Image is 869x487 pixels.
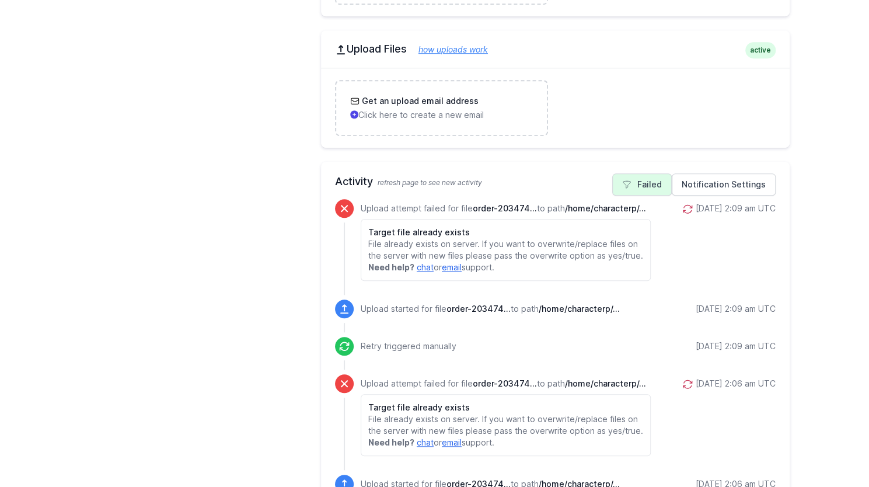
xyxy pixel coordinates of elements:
[368,238,643,262] p: File already exists on server. If you want to overwrite/replace files on the server with new file...
[360,95,479,107] h3: Get an upload email address
[368,262,414,272] strong: Need help?
[696,203,776,214] div: [DATE] 2:09 am UTC
[361,203,651,214] p: Upload attempt failed for file to path
[473,378,537,388] span: order-203474-2025-08-14-00.31.02.xml.sent
[335,42,776,56] h2: Upload Files
[745,42,776,58] span: active
[565,203,646,213] span: /home/characterp/public_html/wp-content/uploads/wpallexport/exports/sent/
[361,378,651,389] p: Upload attempt failed for file to path
[407,44,488,54] a: how uploads work
[442,437,462,447] a: email
[672,173,776,196] a: Notification Settings
[696,303,776,315] div: [DATE] 2:09 am UTC
[612,173,672,196] a: Failed
[442,262,462,272] a: email
[361,340,456,352] p: Retry triggered manually
[368,437,414,447] strong: Need help?
[368,413,643,437] p: File already exists on server. If you want to overwrite/replace files on the server with new file...
[350,109,533,121] p: Click here to create a new email
[368,262,643,273] p: or support.
[446,304,511,314] span: order-203474-2025-08-14-00.31.02.xml.sent
[565,378,646,388] span: /home/characterp/public_html/wp-content/uploads/wpallexport/exports/sent/
[811,429,855,473] iframe: Drift Widget Chat Controller
[361,303,620,315] p: Upload started for file to path
[417,437,434,447] a: chat
[368,437,643,448] p: or support.
[696,340,776,352] div: [DATE] 2:09 am UTC
[335,173,776,190] h2: Activity
[417,262,434,272] a: chat
[473,203,537,213] span: order-203474-2025-08-14-00.31.02.xml.sent
[368,227,643,238] h6: Target file already exists
[378,178,482,187] span: refresh page to see new activity
[539,304,620,314] span: /home/characterp/public_html/wp-content/uploads/wpallexport/exports/sent/
[696,378,776,389] div: [DATE] 2:06 am UTC
[368,402,643,413] h6: Target file already exists
[336,81,547,135] a: Get an upload email address Click here to create a new email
